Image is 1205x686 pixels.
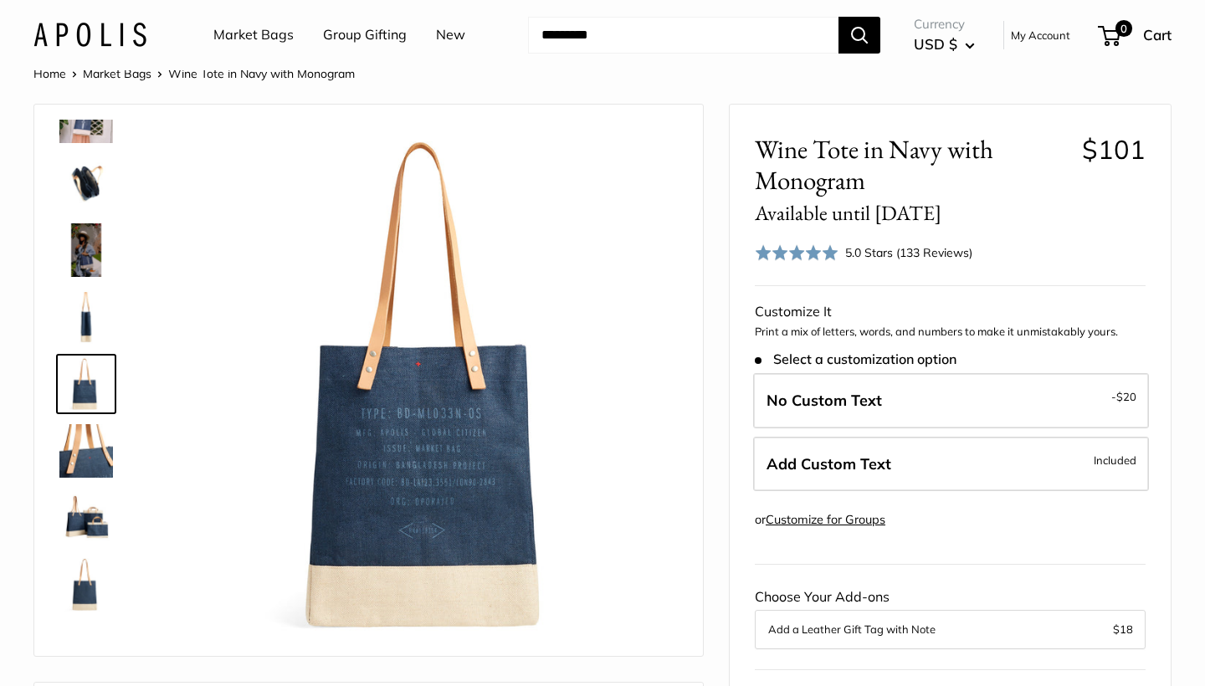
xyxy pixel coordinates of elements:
[753,437,1149,492] label: Add Custom Text
[56,354,116,414] a: Wine Tote in Navy with Monogram
[83,66,151,81] a: Market Bags
[838,17,880,54] button: Search
[182,130,692,639] img: Wine Tote in Navy with Monogram
[1100,22,1172,49] a: 0 Cart
[755,585,1146,648] div: Choose Your Add-ons
[755,199,941,226] small: Available until [DATE]
[767,454,891,474] span: Add Custom Text
[755,240,972,264] div: 5.0 Stars (133 Reviews)
[33,63,355,84] nav: Breadcrumb
[59,223,113,277] img: Wine Tote in Navy with Monogram
[323,23,407,48] a: Group Gifting
[1143,26,1172,44] span: Cart
[59,290,113,344] img: Wine Tote in Navy with Monogram
[766,512,885,527] a: Customize for Groups
[1113,622,1133,636] span: $18
[59,491,113,545] img: Wine Tote in Navy with Monogram
[755,351,956,367] span: Select a customization option
[56,153,116,213] a: Wine Tote in Navy with Monogram
[213,23,294,48] a: Market Bags
[56,488,116,548] a: Wine Tote in Navy with Monogram
[755,324,1146,340] p: Print a mix of letters, words, and numbers to make it unmistakably yours.
[59,156,113,210] img: Wine Tote in Navy with Monogram
[768,619,1132,639] button: Add a Leather Gift Tag with Note
[767,391,882,410] span: No Custom Text
[1082,133,1146,166] span: $101
[914,13,975,36] span: Currency
[914,31,975,58] button: USD $
[59,558,113,612] img: description_Long handles for easy carry throughout the day.
[753,373,1149,428] label: Leave Blank
[13,622,179,673] iframe: Sign Up via Text for Offers
[1011,25,1070,45] a: My Account
[755,299,1146,325] div: Customize It
[56,555,116,615] a: description_Long handles for easy carry throughout the day.
[755,509,885,531] div: or
[56,220,116,280] a: Wine Tote in Navy with Monogram
[1094,450,1136,470] span: Included
[33,66,66,81] a: Home
[1116,390,1136,403] span: $20
[56,421,116,481] a: description_The cross stitch has come to symbolize the common thread that connects all global cit...
[914,35,957,53] span: USD $
[755,134,1069,228] span: Wine Tote in Navy with Monogram
[436,23,465,48] a: New
[845,243,972,262] div: 5.0 Stars (133 Reviews)
[528,17,838,54] input: Search...
[168,66,355,81] span: Wine Tote in Navy with Monogram
[56,287,116,347] a: Wine Tote in Navy with Monogram
[1111,387,1136,407] span: -
[33,23,146,47] img: Apolis
[1115,20,1132,37] span: 0
[59,424,113,478] img: description_The cross stitch has come to symbolize the common thread that connects all global cit...
[59,357,113,411] img: Wine Tote in Navy with Monogram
